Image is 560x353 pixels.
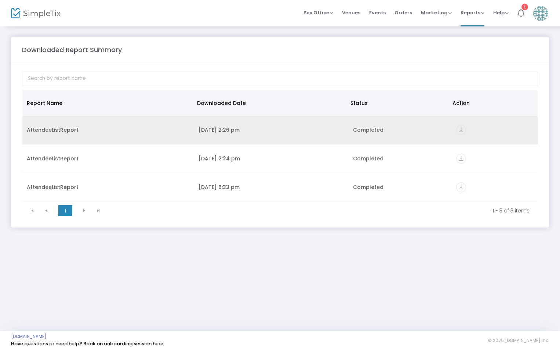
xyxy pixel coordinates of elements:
[27,183,190,191] div: AttendeeListReport
[369,3,386,22] span: Events
[58,205,72,216] span: Page 1
[22,45,122,55] m-panel-title: Downloaded Report Summary
[394,3,412,22] span: Orders
[27,126,190,134] div: AttendeeListReport
[456,154,533,164] div: https://go.SimpleTix.com/whgq1
[11,334,47,339] a: [DOMAIN_NAME]
[303,9,333,16] span: Box Office
[346,90,448,116] th: Status
[456,154,466,164] i: vertical_align_bottom
[11,340,163,347] a: Have questions or need help? Book an onboarding session here
[27,155,190,162] div: AttendeeListReport
[456,125,466,135] i: vertical_align_bottom
[521,4,528,10] div: 1
[22,71,538,86] input: Search by report name
[421,9,452,16] span: Marketing
[456,182,466,192] i: vertical_align_bottom
[456,156,466,163] a: vertical_align_bottom
[461,9,484,16] span: Reports
[199,126,344,134] div: 19/09/2025 2:26 pm
[493,9,509,16] span: Help
[110,207,530,214] kendo-pager-info: 1 - 3 of 3 items
[193,90,346,116] th: Downloaded Date
[22,90,538,202] div: Data table
[353,155,447,162] div: Completed
[22,90,193,116] th: Report Name
[342,3,360,22] span: Venues
[448,90,533,116] th: Action
[456,127,466,135] a: vertical_align_bottom
[488,338,549,343] span: © 2025 [DOMAIN_NAME] Inc.
[199,183,344,191] div: 15/09/2025 6:33 pm
[456,125,533,135] div: https://go.SimpleTix.com/7bjqr
[456,182,533,192] div: https://go.SimpleTix.com/znjin
[353,183,447,191] div: Completed
[456,185,466,192] a: vertical_align_bottom
[353,126,447,134] div: Completed
[199,155,344,162] div: 19/09/2025 2:24 pm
